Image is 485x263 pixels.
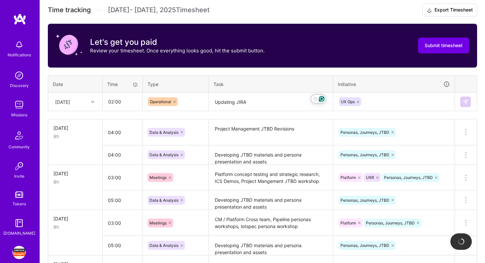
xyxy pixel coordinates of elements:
div: Notifications [8,51,31,58]
div: Tokens [13,200,26,207]
img: tokens [15,191,23,198]
p: Review your timesheet. Once everything looks good, hit the submit button. [90,47,265,54]
img: bell [13,38,26,51]
div: 8h [53,133,97,140]
input: HH:MM [103,214,143,232]
div: Missions [11,111,27,118]
div: Discovery [10,82,29,89]
img: Community [11,128,27,143]
input: HH:MM [103,124,143,141]
div: [DATE] [53,125,97,131]
span: UX Ops [341,99,355,104]
th: Type [143,75,209,93]
span: Personas, Journeys, JTBD [366,220,415,225]
div: 8h [53,178,97,185]
input: HH:MM [103,93,142,110]
div: [DATE] [53,170,97,177]
span: UXR [366,175,374,180]
input: HH:MM [103,169,143,186]
div: [DOMAIN_NAME] [3,230,35,237]
textarea: CM / Platform Cross team, Pipeline personas workshops, lotspec persona workshop [210,211,332,235]
span: Personas, Journeys, JTBD [340,152,389,157]
input: HH:MM [103,237,143,254]
span: Data & Analysis [149,243,178,248]
input: HH:MM [103,146,143,163]
div: Time [107,81,138,88]
span: Platform [340,220,356,225]
div: 8h [53,223,97,230]
span: Personas, Journeys, JTBD [340,130,389,135]
img: Invite [13,160,26,173]
i: icon Download [427,7,432,14]
img: Submit [463,99,468,104]
span: Submit timesheet [425,42,463,49]
textarea: Platform concept testing and strategic research, ICS Demos, Project Mangement JTBD workshop [210,165,332,190]
img: loading [457,237,465,246]
textarea: Developing JTBD materials and persona presentation and assets [210,146,332,164]
i: icon Chevron [91,100,94,103]
div: Invite [14,173,24,180]
div: Community [9,143,30,150]
div: null [460,97,471,107]
div: Initiative [338,80,450,88]
span: Time tracking [48,6,91,14]
div: [DATE] [55,98,70,105]
span: Data & Analysis [149,130,178,135]
span: Platform [340,175,356,180]
button: Export Timesheet [422,4,477,17]
span: Meetings [149,175,167,180]
div: [DATE] [53,215,97,222]
span: Personas, Journeys, JTBD [340,198,389,203]
span: [DATE] - [DATE] , 2025 Timesheet [108,6,210,14]
input: HH:MM [103,191,143,209]
textarea: Developing JTBD materials and persona presentation and assets [210,237,332,255]
textarea: Developing JTBD materials and persona presentation and assets [210,191,332,209]
img: discovery [13,69,26,82]
span: Personas, Journeys, JTBD [340,243,389,248]
img: logo [13,13,26,25]
span: Data & Analysis [149,198,178,203]
span: Meetings [149,220,167,225]
textarea: Project Management JTBD Revisions [210,120,332,145]
h3: Let's get you paid [90,37,265,47]
a: Simpson Strong-Tie: General Design [11,246,27,259]
img: teamwork [13,98,26,111]
th: Task [209,75,333,93]
span: Data & Analysis [149,152,178,157]
button: Submit timesheet [418,38,469,53]
textarea: To enrich screen reader interactions, please activate Accessibility in Grammarly extension settings [210,93,332,111]
img: guide book [13,217,26,230]
span: Operational [150,99,171,104]
img: Simpson Strong-Tie: General Design [13,246,26,259]
span: Personas, Journeys, JTBD [384,175,433,180]
th: Date [48,75,103,93]
img: coin [56,32,82,58]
